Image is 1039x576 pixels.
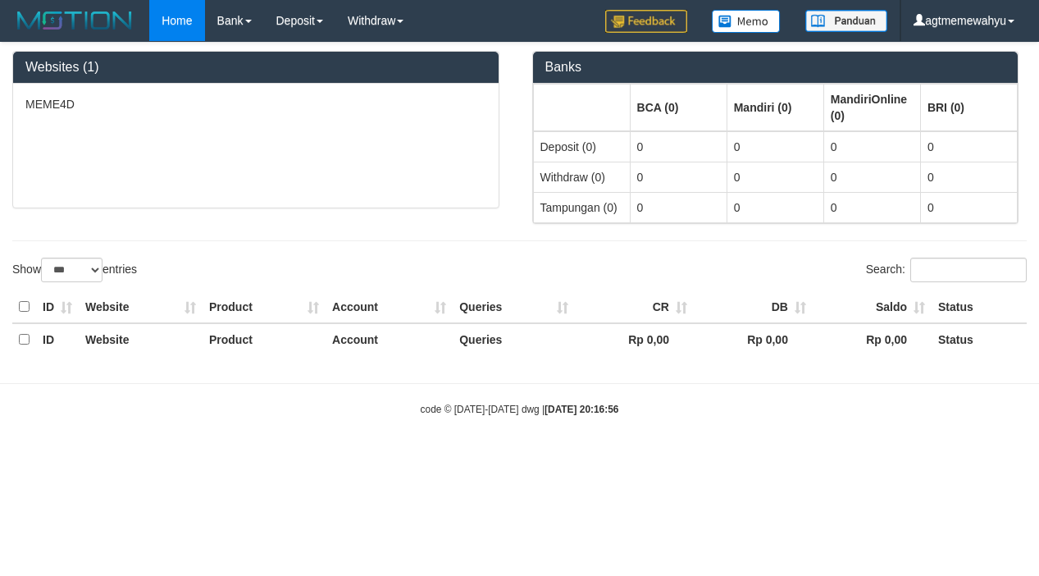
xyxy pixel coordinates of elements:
[12,258,137,282] label: Show entries
[79,323,203,355] th: Website
[932,291,1027,323] th: Status
[712,10,781,33] img: Button%20Memo.svg
[545,404,618,415] strong: [DATE] 20:16:56
[694,323,813,355] th: Rp 0,00
[533,192,630,222] td: Tampungan (0)
[823,84,920,131] th: Group: activate to sort column ascending
[575,291,694,323] th: CR
[823,131,920,162] td: 0
[920,192,1017,222] td: 0
[79,291,203,323] th: Website
[694,291,813,323] th: DB
[453,291,575,323] th: Queries
[823,162,920,192] td: 0
[12,8,137,33] img: MOTION_logo.png
[630,131,727,162] td: 0
[25,60,486,75] h3: Websites (1)
[920,131,1017,162] td: 0
[203,291,326,323] th: Product
[421,404,619,415] small: code © [DATE]-[DATE] dwg |
[805,10,887,32] img: panduan.png
[36,291,79,323] th: ID
[932,323,1027,355] th: Status
[36,323,79,355] th: ID
[866,258,1027,282] label: Search:
[823,192,920,222] td: 0
[630,162,727,192] td: 0
[630,84,727,131] th: Group: activate to sort column ascending
[605,10,687,33] img: Feedback.jpg
[575,323,694,355] th: Rp 0,00
[630,192,727,222] td: 0
[920,84,1017,131] th: Group: activate to sort column ascending
[326,291,453,323] th: Account
[41,258,103,282] select: Showentries
[727,192,823,222] td: 0
[25,96,486,112] p: MEME4D
[727,162,823,192] td: 0
[545,60,1006,75] h3: Banks
[727,84,823,131] th: Group: activate to sort column ascending
[453,323,575,355] th: Queries
[533,131,630,162] td: Deposit (0)
[813,291,932,323] th: Saldo
[727,131,823,162] td: 0
[813,323,932,355] th: Rp 0,00
[326,323,453,355] th: Account
[533,162,630,192] td: Withdraw (0)
[533,84,630,131] th: Group: activate to sort column ascending
[920,162,1017,192] td: 0
[203,323,326,355] th: Product
[910,258,1027,282] input: Search:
